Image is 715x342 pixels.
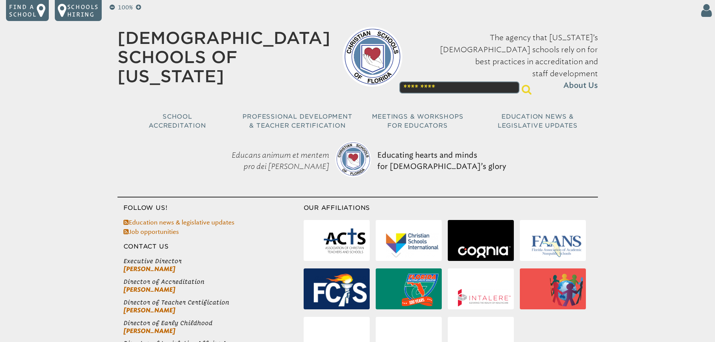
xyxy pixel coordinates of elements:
[374,131,509,191] p: Educating hearts and minds for [DEMOGRAPHIC_DATA]’s glory
[304,203,598,212] h3: Our Affiliations
[117,28,330,86] a: [DEMOGRAPHIC_DATA] Schools of [US_STATE]
[123,307,175,314] a: [PERSON_NAME]
[149,113,206,129] span: School Accreditation
[123,327,175,334] a: [PERSON_NAME]
[386,233,439,258] img: Christian Schools International
[123,298,304,306] span: Director of Teacher Certification
[458,289,511,306] img: Intalere
[123,265,175,273] a: [PERSON_NAME]
[116,3,134,12] p: 100%
[498,113,578,129] span: Education News & Legislative Updates
[342,27,402,87] img: csf-logo-web-colors.png
[117,203,304,212] h3: Follow Us!
[458,246,511,258] img: Cognia
[530,234,583,258] img: Florida Association of Academic Nonpublic Schools
[123,278,304,286] span: Director of Accreditation
[323,225,366,258] img: Association of Christian Teachers & Schools
[123,257,304,265] span: Executive Director
[117,242,304,251] h3: Contact Us
[9,3,37,18] p: Find a school
[206,131,332,191] p: Educans animum et mentem pro dei [PERSON_NAME]
[314,274,367,306] img: Florida Council of Independent Schools
[550,274,583,306] img: International Alliance for School Accreditation
[123,228,179,235] a: Job opportunities
[372,113,464,129] span: Meetings & Workshops for Educators
[123,319,304,327] span: Director of Early Childhood
[335,141,371,177] img: csf-logo-web-colors.png
[402,274,439,306] img: Florida High School Athletic Association
[414,32,598,92] p: The agency that [US_STATE]’s [DEMOGRAPHIC_DATA] schools rely on for best practices in accreditati...
[123,286,175,293] a: [PERSON_NAME]
[563,80,598,92] span: About Us
[242,113,352,129] span: Professional Development & Teacher Certification
[123,219,235,226] a: Education news & legislative updates
[67,3,99,18] p: Schools Hiring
